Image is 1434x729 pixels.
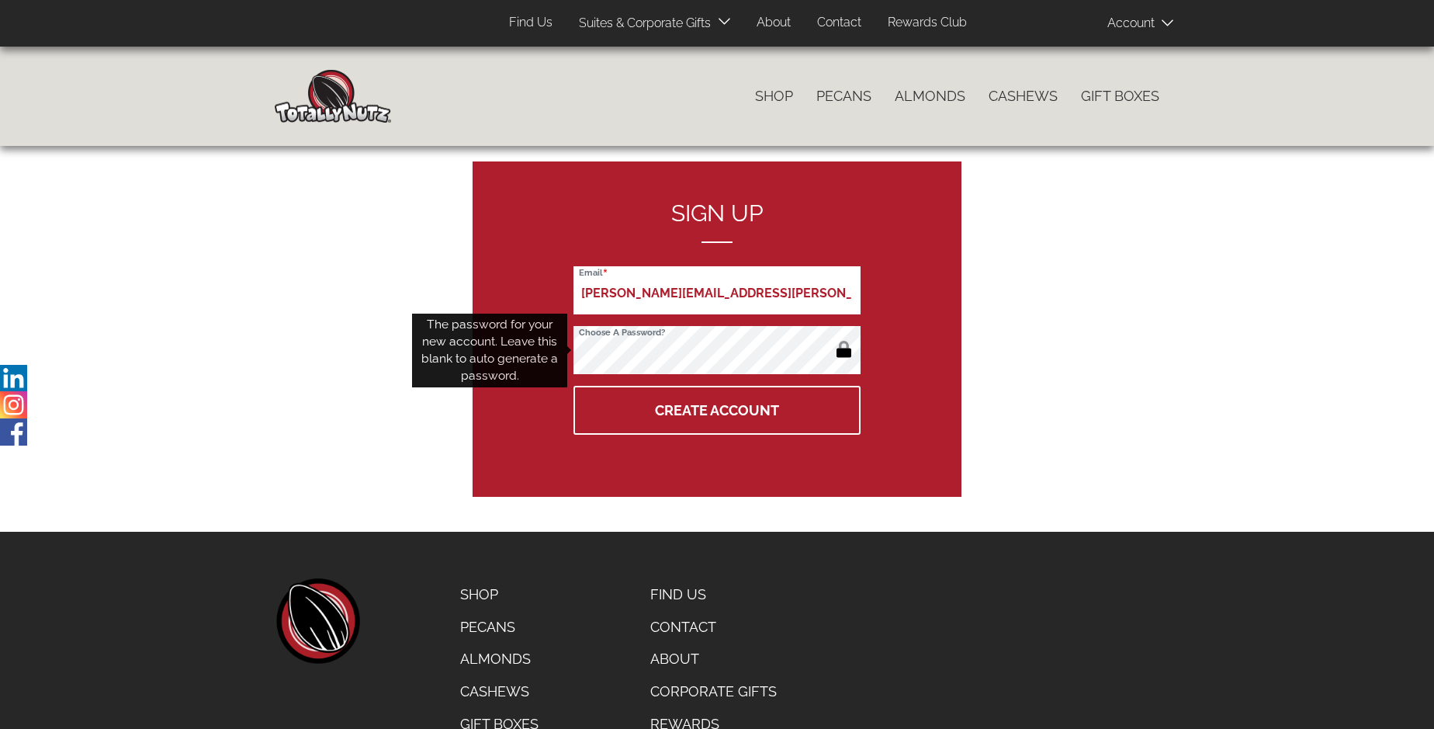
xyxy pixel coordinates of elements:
a: About [745,8,802,38]
a: Gift Boxes [1069,80,1171,113]
img: Home [275,70,391,123]
div: The password for your new account. Leave this blank to auto generate a password. [412,314,567,387]
a: Contact [805,8,873,38]
a: About [639,643,791,675]
a: Almonds [449,643,550,675]
a: Cashews [449,675,550,708]
a: Pecans [805,80,883,113]
button: Create Account [573,386,861,435]
span: Products [306,12,356,34]
a: Find Us [639,578,791,611]
a: Contact [639,611,791,644]
input: Email [573,266,861,314]
a: Shop [743,80,805,113]
a: Suites & Corporate Gifts [567,9,715,39]
a: home [275,578,360,664]
a: Rewards Club [876,8,979,38]
a: Cashews [977,80,1069,113]
a: Almonds [883,80,977,113]
a: Find Us [497,8,564,38]
a: Corporate Gifts [639,675,791,708]
a: Pecans [449,611,550,644]
h2: Sign up [573,200,861,243]
a: Shop [449,578,550,611]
